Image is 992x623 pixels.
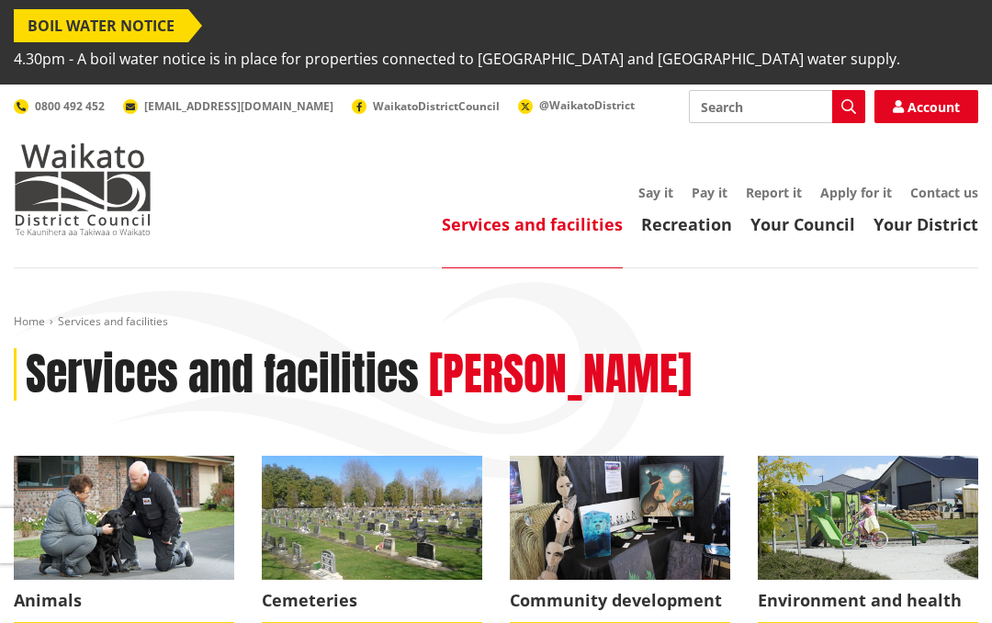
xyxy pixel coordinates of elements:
a: Pay it [692,184,727,201]
a: Huntly Cemetery Cemeteries [262,456,482,622]
a: New housing in Pokeno Environment and health [758,456,978,622]
h1: Services and facilities [26,348,419,402]
img: Matariki Travelling Suitcase Art Exhibition [510,456,730,580]
span: Animals [14,580,234,622]
a: Home [14,313,45,329]
a: Services and facilities [442,213,623,235]
span: BOIL WATER NOTICE [14,9,188,42]
h2: [PERSON_NAME] [429,348,692,402]
a: Waikato District Council Animal Control team Animals [14,456,234,622]
img: New housing in Pokeno [758,456,978,580]
a: Contact us [910,184,978,201]
span: Environment and health [758,580,978,622]
a: Apply for it [820,184,892,201]
a: Account [874,90,978,123]
span: Community development [510,580,730,622]
a: Report it [746,184,802,201]
a: Recreation [641,213,732,235]
input: Search input [689,90,865,123]
a: WaikatoDistrictCouncil [352,98,500,114]
a: Say it [638,184,673,201]
a: 0800 492 452 [14,98,105,114]
span: @WaikatoDistrict [539,97,635,113]
a: [EMAIL_ADDRESS][DOMAIN_NAME] [123,98,333,114]
img: Huntly Cemetery [262,456,482,580]
span: 4.30pm - A boil water notice is in place for properties connected to [GEOGRAPHIC_DATA] and [GEOGR... [14,42,900,75]
img: Animal Control [14,456,234,580]
span: Services and facilities [58,313,168,329]
a: Matariki Travelling Suitcase Art Exhibition Community development [510,456,730,622]
span: [EMAIL_ADDRESS][DOMAIN_NAME] [144,98,333,114]
nav: breadcrumb [14,314,978,330]
span: WaikatoDistrictCouncil [373,98,500,114]
a: Your District [874,213,978,235]
img: Waikato District Council - Te Kaunihera aa Takiwaa o Waikato [14,143,152,235]
a: @WaikatoDistrict [518,97,635,113]
span: Cemeteries [262,580,482,622]
a: Your Council [750,213,855,235]
span: 0800 492 452 [35,98,105,114]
